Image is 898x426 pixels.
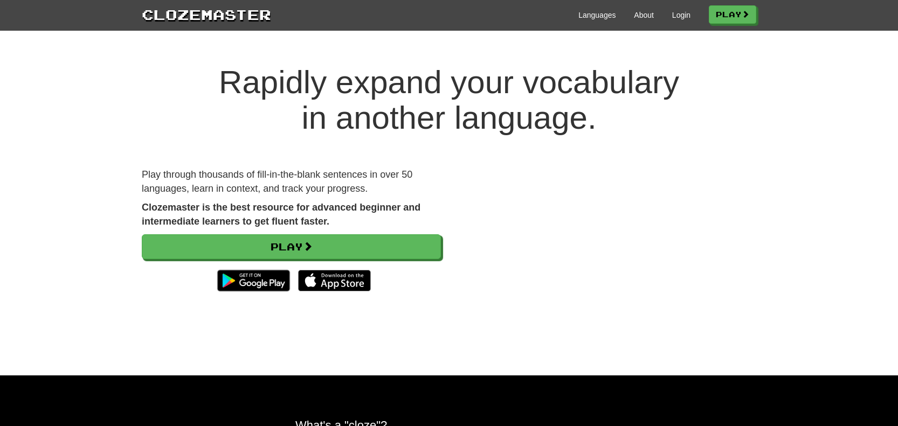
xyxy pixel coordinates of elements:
[212,264,295,297] img: Get it on Google Play
[634,10,654,20] a: About
[142,202,420,227] strong: Clozemaster is the best resource for advanced beginner and intermediate learners to get fluent fa...
[142,168,441,195] p: Play through thousands of fill-in-the-blank sentences in over 50 languages, learn in context, and...
[709,5,756,24] a: Play
[142,234,441,259] a: Play
[578,10,616,20] a: Languages
[672,10,690,20] a: Login
[142,4,271,24] a: Clozemaster
[298,270,371,291] img: Download_on_the_App_Store_Badge_US-UK_135x40-25178aeef6eb6b83b96f5f2d004eda3bffbb37122de64afbaef7...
